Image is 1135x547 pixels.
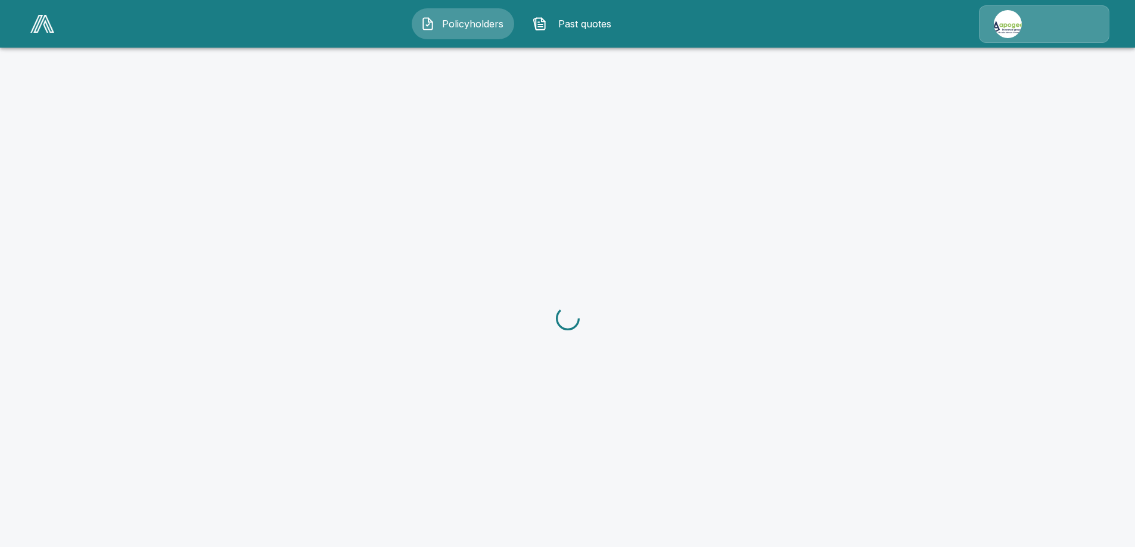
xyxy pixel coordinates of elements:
img: Past quotes Icon [533,17,547,31]
button: Past quotes IconPast quotes [524,8,626,39]
button: Policyholders IconPolicyholders [412,8,514,39]
img: AA Logo [30,15,54,33]
span: Policyholders [440,17,505,31]
img: Policyholders Icon [421,17,435,31]
span: Past quotes [552,17,617,31]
